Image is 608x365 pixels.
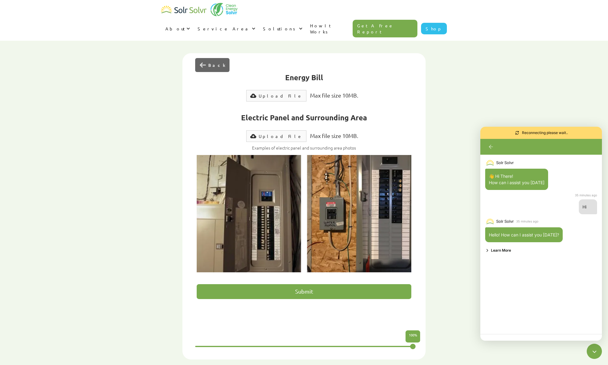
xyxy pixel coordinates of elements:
a: Get A Free Report [353,20,418,37]
div: Reconnecting please wait.. [522,130,568,136]
div: Upload File [259,93,302,99]
p: % [409,332,417,338]
form: Free Quote [195,66,413,347]
div: Solr Solvr [496,218,514,224]
div: Service Area [193,19,259,38]
div: 35 minutes ago [575,192,597,198]
img: 1702586718.png [485,216,495,226]
h2: Electric Panel and Surrounding Area [197,112,411,123]
div: carousel [195,66,413,332]
div: Max file size 10MB. [306,90,362,101]
div: Service Area [198,26,250,32]
div: 4 of 4 [195,66,413,332]
div: About [161,19,193,38]
iframe: reCAPTCHA [197,302,289,326]
h2: Examples of electric panel and surrounding area photos [197,145,411,151]
p: 👋 Hi There! How can i assist you [DATE] [489,173,544,186]
div: About [165,26,185,32]
div: Max file size 10MB. [306,130,362,142]
h2: Energy Bill [197,72,411,83]
label: Upload File [246,90,306,102]
div: Back [208,62,225,68]
div: Solutions [259,19,306,38]
span: 100 [409,332,414,337]
a: How It Works [306,16,353,41]
div: Chatbot is open [480,127,602,341]
p: Hi [582,204,593,210]
input: Submit [197,284,411,299]
label: Upload File [246,130,306,142]
div: previous slide [195,58,230,72]
img: 1702586718.png [485,158,495,167]
div: 35 minutes ago [516,218,538,224]
div: Solutions [263,26,297,32]
a: Shop [421,23,447,34]
button: Close chatbot widget [587,344,602,359]
div: Upload File [259,133,302,139]
div: Learn More [491,247,511,253]
div: Solr Solvr [496,160,514,166]
p: Hello! How can I assist you [DATE]? [489,232,559,238]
